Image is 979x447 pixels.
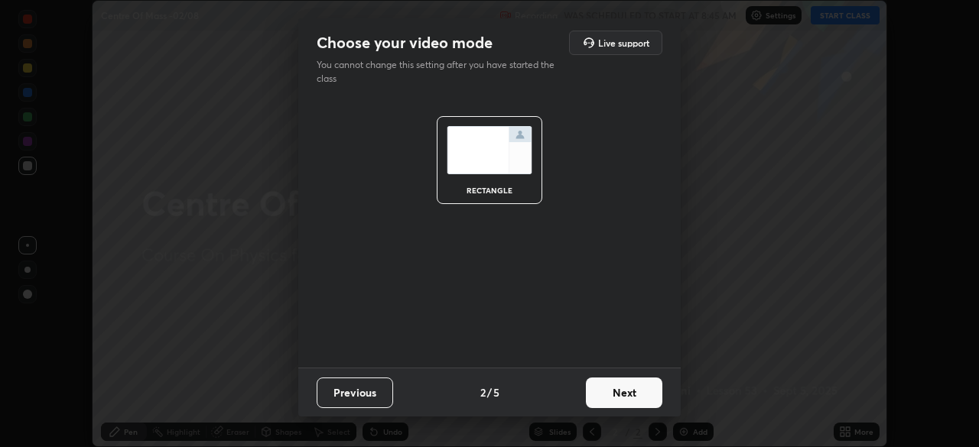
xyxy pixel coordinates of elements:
[459,186,520,194] div: rectangle
[493,384,499,400] h4: 5
[480,384,486,400] h4: 2
[487,384,492,400] h4: /
[317,377,393,408] button: Previous
[317,33,493,53] h2: Choose your video mode
[317,58,564,86] p: You cannot change this setting after you have started the class
[586,377,662,408] button: Next
[598,38,649,47] h5: Live support
[447,126,532,174] img: normalScreenIcon.ae25ed63.svg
